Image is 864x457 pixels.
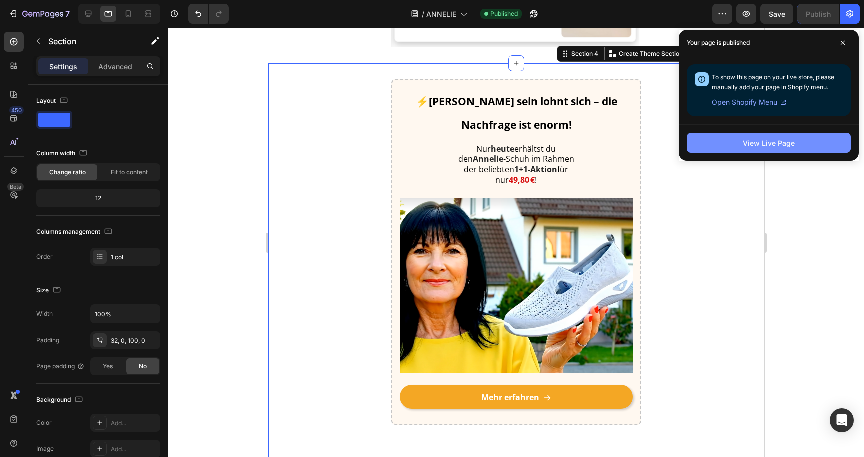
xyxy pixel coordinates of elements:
div: 450 [9,106,24,114]
div: Publish [806,9,831,19]
div: Beta [7,183,24,191]
div: Padding [36,336,59,345]
div: Columns management [36,225,114,239]
p: Section [48,35,130,47]
span: No [139,362,147,371]
div: Page padding [36,362,85,371]
div: Background [36,393,85,407]
span: Open Shopify Menu [712,96,777,108]
span: To show this page on your live store, please manually add your page in Shopify menu. [712,73,834,91]
div: View Live Page [743,138,795,148]
button: View Live Page [687,133,851,153]
button: Save [760,4,793,24]
div: Open Intercom Messenger [830,408,854,432]
p: Your page is published [687,38,750,48]
div: Add... [111,419,158,428]
div: Add... [111,445,158,454]
span: Published [490,9,518,18]
span: / [422,9,424,19]
button: 7 [4,4,74,24]
span: Save [769,10,785,18]
span: ANNELIE [426,9,456,19]
div: 1 col [111,253,158,262]
div: Undo/Redo [188,4,229,24]
iframe: Design area [268,28,764,457]
span: Yes [103,362,113,371]
div: Color [36,418,52,427]
div: 32, 0, 100, 0 [111,336,158,345]
div: Order [36,252,53,261]
p: 7 [65,8,70,20]
input: Auto [91,305,160,323]
div: Size [36,284,63,297]
span: Fit to content [111,168,148,177]
div: Column width [36,147,89,160]
span: Change ratio [49,168,86,177]
div: Image [36,444,54,453]
button: Publish [797,4,839,24]
p: Advanced [98,61,132,72]
div: 12 [38,191,158,205]
p: Settings [49,61,77,72]
div: Layout [36,94,70,108]
div: Width [36,309,53,318]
